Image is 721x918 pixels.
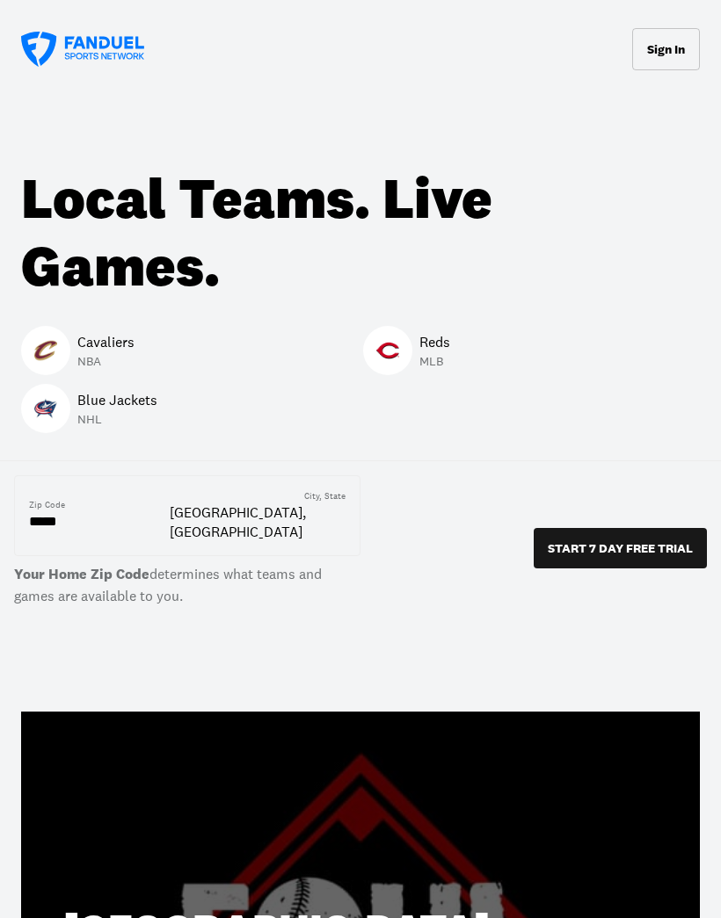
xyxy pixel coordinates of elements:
[77,410,157,428] p: NHL
[419,352,450,370] p: MLB
[632,28,700,70] button: Sign In
[534,528,707,568] button: START 7 DAY FREE TRIAL
[304,490,346,502] div: City, State
[376,339,399,362] img: Reds
[34,397,57,420] img: Blue Jackets
[77,331,135,352] p: Cavaliers
[29,499,65,511] div: Zip Code
[14,556,360,620] label: determines what teams and games are available to you.
[14,565,149,583] b: Your Home Zip Code
[548,542,693,554] p: START 7 DAY FREE TRIAL
[34,339,57,362] img: Cavaliers
[419,331,450,352] p: Reds
[77,389,157,410] p: Blue Jackets
[21,326,135,380] a: CavaliersCavaliersCavaliersNBA
[170,502,346,542] div: [GEOGRAPHIC_DATA], [GEOGRAPHIC_DATA]
[21,165,700,300] div: Local Teams. Live Games.
[77,352,135,370] p: NBA
[21,384,157,438] a: Blue JacketsBlue JacketsBlue JacketsNHL
[21,32,144,67] a: FanDuel Sports Network
[363,326,450,380] a: RedsRedsRedsMLB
